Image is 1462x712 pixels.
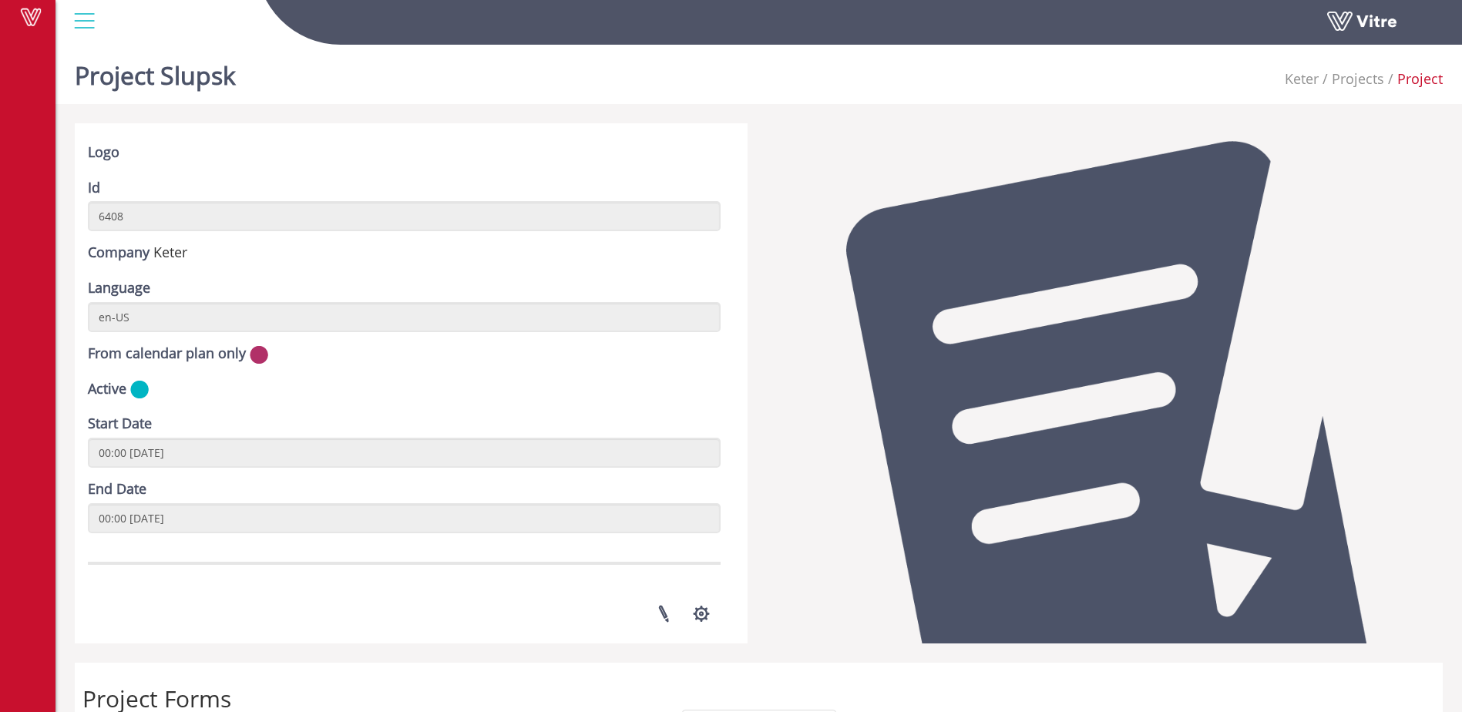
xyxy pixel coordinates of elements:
[75,39,236,104] h1: Project Slupsk
[88,379,126,399] label: Active
[88,278,150,298] label: Language
[88,344,246,364] label: From calendar plan only
[1384,69,1443,89] li: Project
[1332,69,1384,88] a: Projects
[250,345,268,364] img: no
[88,143,119,163] label: Logo
[88,414,152,434] label: Start Date
[130,380,149,399] img: yes
[88,479,146,499] label: End Date
[153,243,187,261] span: 218
[1285,69,1319,88] span: 218
[82,686,1435,711] h2: Project Forms
[88,243,150,263] label: Company
[88,178,100,198] label: Id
